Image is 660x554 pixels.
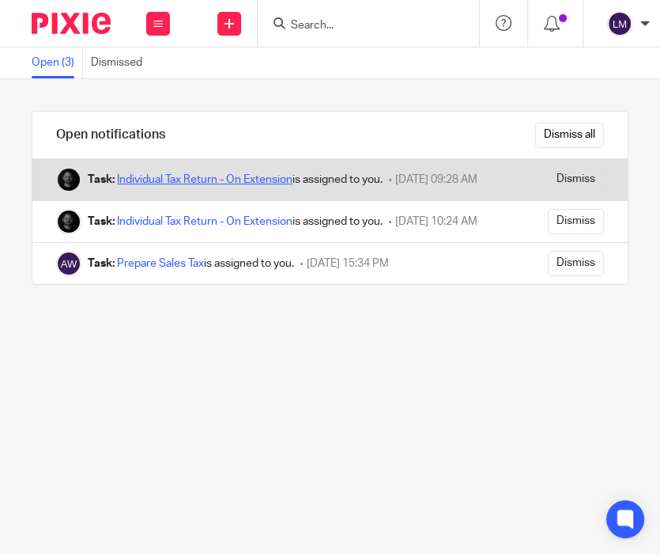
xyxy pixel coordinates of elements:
img: Pixie [32,13,111,34]
h1: Open notifications [56,127,165,143]
img: Alexis Witkowski [56,251,81,276]
b: Task: [88,216,115,227]
b: Task: [88,174,115,185]
a: Dismissed [91,47,150,78]
a: Prepare Sales Tax [117,258,204,269]
div: is assigned to you. [88,256,294,271]
b: Task: [88,258,115,269]
span: [DATE] 15:34 PM [307,258,389,269]
img: Chris Nowicki [56,167,81,192]
input: Dismiss [548,167,604,192]
span: [DATE] 10:24 AM [395,216,477,227]
input: Search [289,19,432,33]
div: is assigned to you. [88,214,383,230]
img: svg%3E [607,11,632,36]
span: [DATE] 09:28 AM [395,174,477,185]
a: Individual Tax Return - On Extension [117,216,292,227]
img: Chris Nowicki [56,209,81,234]
div: is assigned to you. [88,172,383,188]
a: Individual Tax Return - On Extension [117,174,292,185]
input: Dismiss [548,251,604,276]
input: Dismiss all [535,123,604,148]
input: Dismiss [548,209,604,234]
a: Open (3) [32,47,83,78]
